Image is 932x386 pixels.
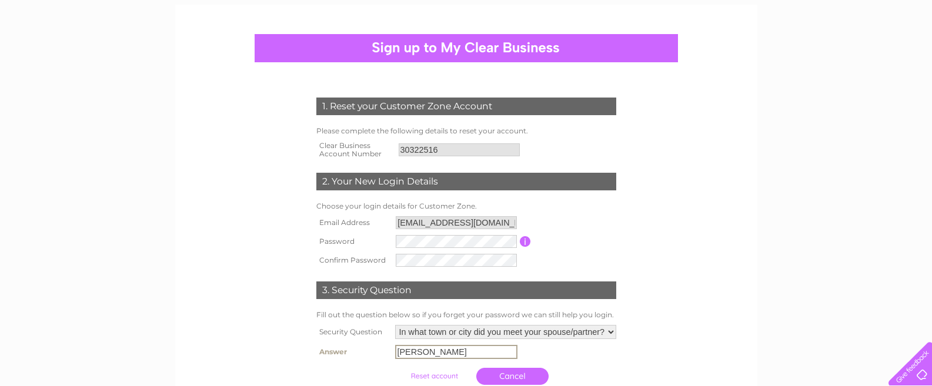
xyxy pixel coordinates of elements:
[313,251,393,270] th: Confirm Password
[189,6,744,57] div: Clear Business is a trading name of Verastar Limited (registered in [GEOGRAPHIC_DATA] No. 3667643...
[830,50,865,59] a: Telecoms
[313,342,392,362] th: Answer
[32,31,92,66] img: logo.png
[313,322,392,342] th: Security Question
[316,281,616,299] div: 3. Security Question
[398,368,470,384] input: Submit
[872,50,889,59] a: Blog
[316,173,616,190] div: 2. Your New Login Details
[313,124,619,138] td: Please complete the following details to reset your account.
[313,232,393,251] th: Password
[313,138,396,162] th: Clear Business Account Number
[896,50,925,59] a: Contact
[313,213,393,232] th: Email Address
[316,98,616,115] div: 1. Reset your Customer Zone Account
[476,368,549,385] a: Cancel
[797,50,823,59] a: Energy
[313,308,619,322] td: Fill out the question below so if you forget your password we can still help you login.
[313,199,619,213] td: Choose your login details for Customer Zone.
[710,6,791,21] a: 0333 014 3131
[767,50,790,59] a: Water
[520,236,531,247] input: Information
